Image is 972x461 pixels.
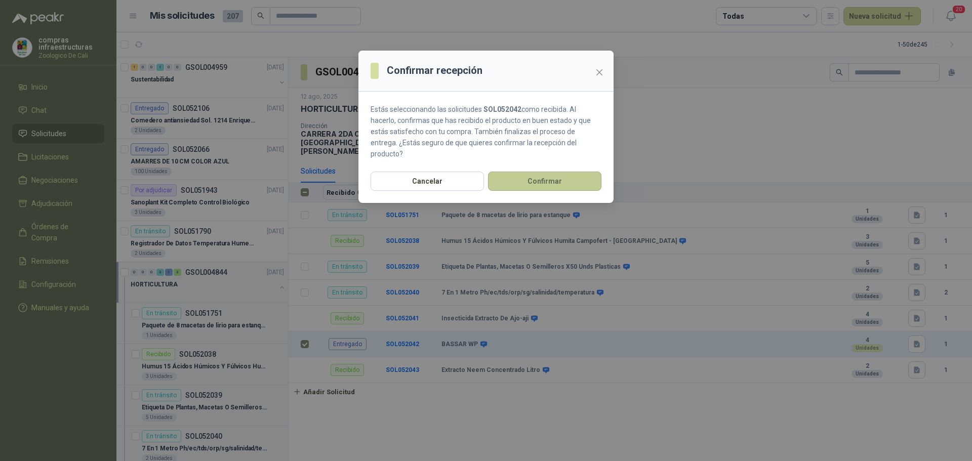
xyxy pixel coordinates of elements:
button: Cancelar [371,172,484,191]
p: Estás seleccionando las solicitudes como recibida. Al hacerlo, confirmas que has recibido el prod... [371,104,601,159]
h3: Confirmar recepción [387,63,482,78]
strong: SOL052042 [483,105,521,113]
span: close [595,68,603,76]
button: Close [591,64,607,80]
button: Confirmar [488,172,601,191]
